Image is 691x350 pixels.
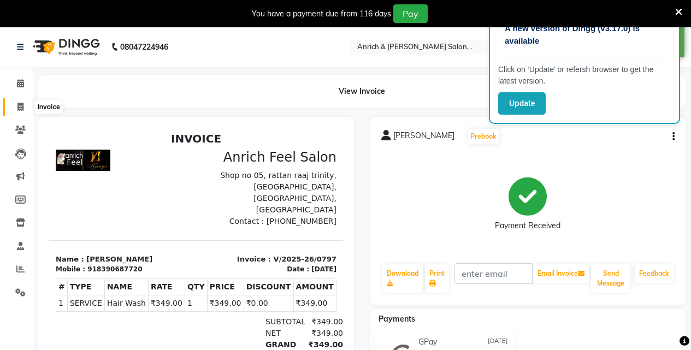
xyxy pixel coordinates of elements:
p: Shop no 05, rattan raaj trinity, [GEOGRAPHIC_DATA], [GEOGRAPHIC_DATA], [GEOGRAPHIC_DATA] [153,42,287,88]
button: Update [498,92,546,115]
button: Pay [393,4,428,23]
span: [PERSON_NAME] [393,130,454,145]
img: logo [28,32,103,62]
p: Name : [PERSON_NAME] [7,126,140,137]
div: You have a payment due from 116 days [252,8,391,20]
td: 1 [135,168,158,184]
a: Print [425,264,449,293]
span: Hair Wash [58,170,97,181]
td: SERVICE [18,168,55,184]
p: Contact : [PHONE_NUMBER] [153,88,287,99]
th: NAME [55,151,99,168]
button: Email Invoice [533,264,589,283]
a: Download [382,264,423,293]
th: RATE [99,151,135,168]
button: Prebook [468,129,499,144]
div: [DATE] [262,137,287,146]
p: Click on ‘Update’ or refersh browser to get the latest version. [498,64,671,87]
h3: Anrich Feel Salon [153,22,287,38]
p: A new version of Dingg (v3.17.0) is available [505,22,664,47]
button: Send Message [591,264,630,293]
th: AMOUNT [244,151,287,168]
div: GRAND TOTAL [210,211,252,234]
div: ₹349.00 [252,200,294,211]
th: TYPE [18,151,55,168]
th: QTY [135,151,158,168]
div: Paid [210,234,252,246]
td: ₹0.00 [194,168,244,184]
div: SUBTOTAL [210,188,252,200]
div: Invoice [34,100,62,114]
a: Feedback [635,264,674,283]
td: ₹349.00 [99,168,135,184]
div: 918390687720 [38,137,93,146]
td: ₹349.00 [158,168,194,184]
div: NET [210,200,252,211]
div: ₹349.00 [252,211,294,234]
p: Invoice : V/2025-26/0797 [153,126,287,137]
th: PRICE [158,151,194,168]
td: 1 [7,168,19,184]
span: Payments [379,314,415,324]
div: ₹349.00 [252,188,294,200]
td: ₹349.00 [244,168,287,184]
h2: INVOICE [7,4,287,17]
div: Payment Received [495,220,560,232]
span: [DATE] [488,336,508,348]
div: Date : [238,137,260,146]
div: ₹349.00 [252,234,294,246]
th: # [7,151,19,168]
p: Please visit again ! [7,259,287,269]
b: 08047224946 [120,32,168,62]
div: View Invoice [38,75,686,108]
span: GPay [418,336,437,348]
input: enter email [454,263,533,284]
div: Mobile : [7,137,36,146]
th: DISCOUNT [194,151,244,168]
